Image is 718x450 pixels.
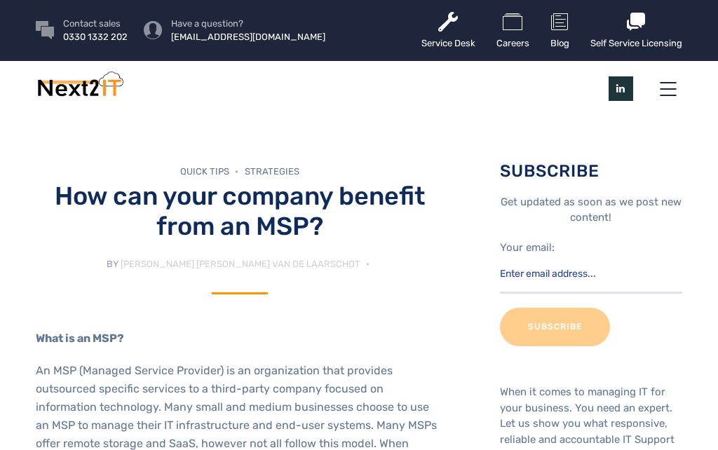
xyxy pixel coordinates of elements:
a: Contact sales 0330 1332 202 [63,19,128,41]
strong: What is an MSP? [36,332,124,345]
label: Your email: [500,241,555,254]
span: Contact sales [63,19,128,28]
img: Next2IT [36,71,123,103]
a: [PERSON_NAME] [PERSON_NAME] Van de Laarschot [121,259,360,269]
p: Get updated as soon as we post new content! [500,194,682,226]
h3: Subscribe [500,162,682,180]
input: Subscribe [500,308,610,346]
span: by [107,259,118,269]
span: 0330 1332 202 [63,32,128,41]
a: Quick Tips [180,166,242,177]
a: Strategies [245,166,299,177]
span: Have a question? [171,19,325,28]
a: Have a question? [EMAIL_ADDRESS][DOMAIN_NAME] [171,19,325,41]
span: [EMAIL_ADDRESS][DOMAIN_NAME] [171,32,325,41]
h1: How can your company benefit from an MSP? [36,181,444,241]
